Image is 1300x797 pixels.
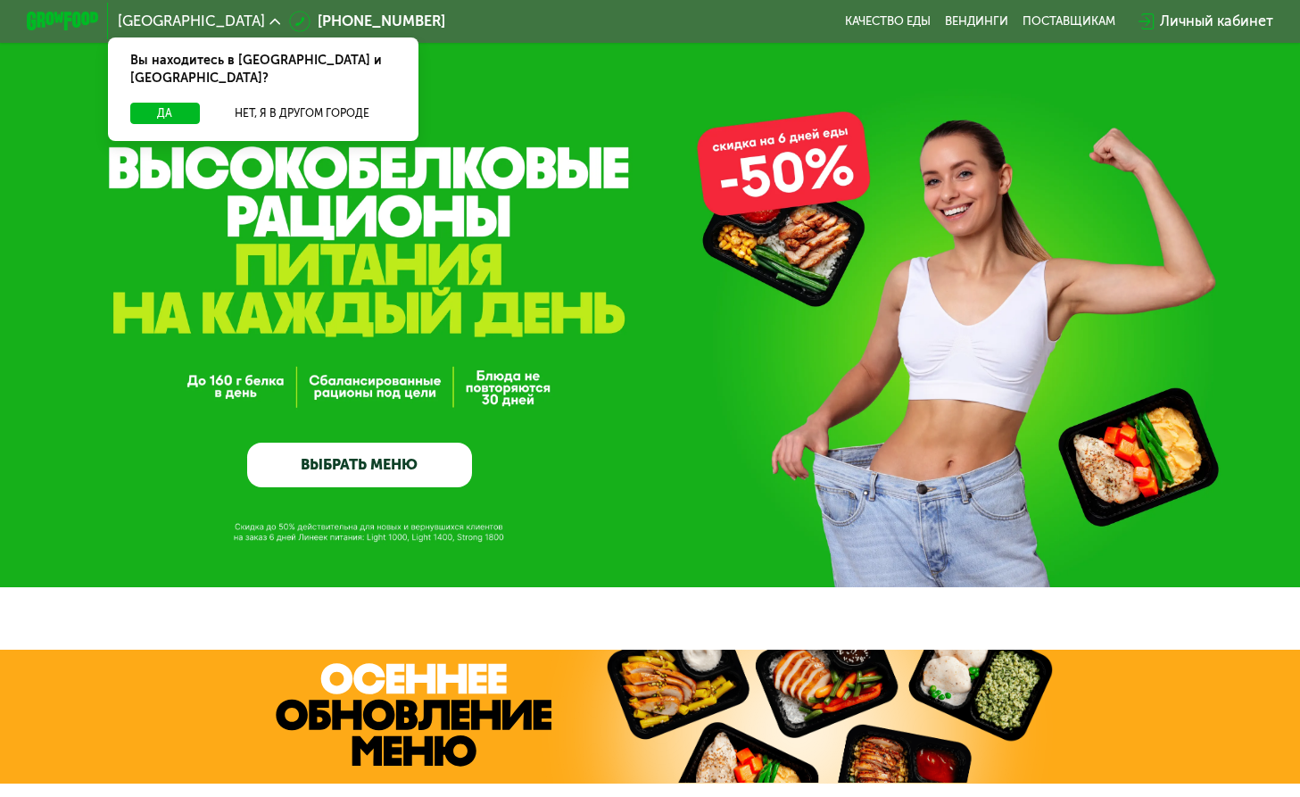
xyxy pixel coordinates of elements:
div: поставщикам [1023,14,1115,29]
div: Вы находитесь в [GEOGRAPHIC_DATA] и [GEOGRAPHIC_DATA]? [108,37,418,103]
span: [GEOGRAPHIC_DATA] [118,14,265,29]
button: Нет, я в другом городе [207,103,397,124]
a: [PHONE_NUMBER] [289,11,445,32]
a: Качество еды [845,14,931,29]
a: ВЫБРАТЬ МЕНЮ [247,443,472,488]
div: Личный кабинет [1160,11,1273,32]
a: Вендинги [945,14,1008,29]
button: Да [130,103,200,124]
